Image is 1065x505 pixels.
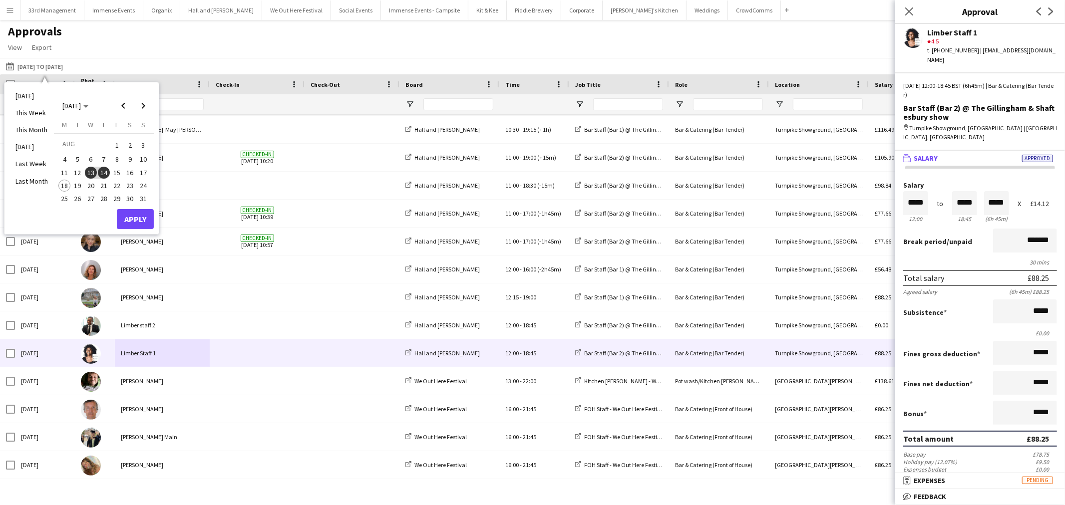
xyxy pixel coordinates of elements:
[102,120,105,129] span: T
[58,97,92,115] button: Choose month and year
[216,81,240,88] span: Check-In
[85,154,97,166] span: 6
[669,200,769,227] div: Bar & Catering (Bar Tender)
[414,265,480,273] span: Hall and [PERSON_NAME]
[71,179,84,192] button: 19-08-2025
[575,405,695,413] a: FOH Staff - We Out Here Festival Restaurant
[1022,155,1053,162] span: Approved
[903,182,1057,189] label: Salary
[575,182,722,189] a: Bar Staff (Bar 2) @ The Gillingham & Shaftesbury show
[769,451,869,479] div: [GEOGRAPHIC_DATA][PERSON_NAME], [GEOGRAPHIC_DATA][PERSON_NAME]
[505,293,519,301] span: 12:15
[115,423,210,451] div: [PERSON_NAME] Main
[937,200,944,208] div: to
[575,433,695,441] a: FOH Staff - We Out Here Festival Restaurant
[405,265,480,273] a: Hall and [PERSON_NAME]
[414,349,480,357] span: Hall and [PERSON_NAME]
[561,0,603,20] button: Corporate
[81,344,101,364] img: Limber Staff 1
[405,154,480,161] a: Hall and [PERSON_NAME]
[903,215,928,223] div: 12:00
[71,192,84,205] button: 26-08-2025
[775,100,784,109] button: Open Filter Menu
[1028,273,1049,283] div: £88.25
[4,60,65,72] button: [DATE] to [DATE]
[414,321,480,329] span: Hall and [PERSON_NAME]
[520,293,522,301] span: -
[584,182,722,189] span: Bar Staff (Bar 2) @ The Gillingham & Shaftesbury show
[575,210,722,217] a: Bar Staff (Bar 2) @ The Gillingham & Shaftesbury show
[575,126,722,133] a: Bar Staff (Bar 1) @ The Gillingham & Shaftesbury show
[669,311,769,339] div: Bar & Catering (Bar Tender)
[584,433,695,441] span: FOH Staff - We Out Here Festival Restaurant
[895,473,1065,488] mat-expansion-panel-header: ExpensesPending
[405,377,467,385] a: We Out Here Festival
[58,167,70,179] span: 11
[669,451,769,479] div: Bar & Catering (Front of House)
[903,379,973,388] label: Fines net deduction
[111,167,123,179] span: 15
[584,210,722,217] span: Bar Staff (Bar 2) @ The Gillingham & Shaftesbury show
[875,81,893,88] span: Salary
[414,433,467,441] span: We Out Here Festival
[669,144,769,171] div: Bar & Catering (Bar Tender)
[143,0,180,20] button: Organix
[81,232,101,252] img: Charlotte Higgs
[32,43,51,52] span: Export
[575,349,722,357] a: Bar Staff (Bar 2) @ The Gillingham & Shaftesbury show
[110,179,123,192] button: 22-08-2025
[505,210,519,217] span: 11:00
[769,200,869,227] div: Turnpike Showground, [GEOGRAPHIC_DATA]
[903,349,980,358] label: Fines gross deduction
[468,0,507,20] button: Kit & Kee
[1018,200,1021,208] div: X
[123,166,136,179] button: 16-08-2025
[9,121,54,138] li: This Month
[669,395,769,423] div: Bar & Catering (Front of House)
[98,180,110,192] span: 21
[15,255,75,283] div: [DATE]
[9,104,54,121] li: This Week
[97,179,110,192] button: 21-08-2025
[405,461,467,469] a: We Out Here Festival
[81,372,101,392] img: JORDAN WOODS
[72,154,84,166] span: 5
[769,283,869,311] div: Turnpike Showground, [GEOGRAPHIC_DATA]
[115,451,210,479] div: [PERSON_NAME]
[81,260,101,280] img: Rachel Revell
[903,258,1057,266] div: 30 mins
[111,193,123,205] span: 29
[331,0,381,20] button: Social Events
[115,144,210,171] div: [PERSON_NAME]
[914,492,946,501] span: Feedback
[505,238,519,245] span: 11:00
[520,182,522,189] span: -
[523,210,536,217] span: 17:00
[9,155,54,172] li: Last Week
[123,192,136,205] button: 30-08-2025
[537,238,561,245] span: (-1h45m)
[414,210,480,217] span: Hall and [PERSON_NAME]
[405,210,480,217] a: Hall and [PERSON_NAME]
[405,433,467,441] a: We Out Here Festival
[115,283,210,311] div: [PERSON_NAME]
[115,200,210,227] div: [PERSON_NAME]
[903,237,947,246] span: Break period
[97,153,110,166] button: 07-08-2025
[414,182,480,189] span: Hall and [PERSON_NAME]
[121,81,137,88] span: Name
[84,166,97,179] button: 13-08-2025
[58,166,71,179] button: 11-08-2025
[110,166,123,179] button: 15-08-2025
[769,228,869,255] div: Turnpike Showground, [GEOGRAPHIC_DATA]
[669,283,769,311] div: Bar & Catering (Bar Tender)
[180,0,262,20] button: Hall and [PERSON_NAME]
[423,98,493,110] input: Board Filter Input
[405,349,480,357] a: Hall and [PERSON_NAME]
[88,120,93,129] span: W
[58,192,71,205] button: 25-08-2025
[62,120,67,129] span: M
[523,265,536,273] span: 16:00
[728,0,781,20] button: CrowdComms
[123,153,136,166] button: 09-08-2025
